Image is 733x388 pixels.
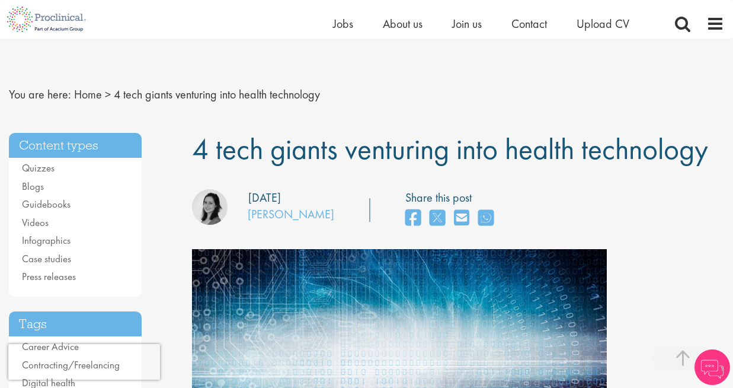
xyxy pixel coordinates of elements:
[22,180,44,193] a: Blogs
[22,216,49,229] a: Videos
[511,16,547,31] a: Contact
[333,16,353,31] a: Jobs
[694,349,730,385] img: Chatbot
[9,311,142,337] h3: Tags
[22,234,71,247] a: Infographics
[405,206,421,231] a: share on facebook
[478,206,494,231] a: share on whats app
[9,87,71,102] span: You are here:
[192,130,708,168] span: 4 tech giants venturing into health technology
[22,340,79,353] a: Career Advice
[430,206,445,231] a: share on twitter
[74,87,102,102] a: breadcrumb link
[192,189,228,225] img: Monique Ellis
[452,16,482,31] a: Join us
[9,133,142,158] h3: Content types
[383,16,422,31] a: About us
[22,252,71,265] a: Case studies
[22,198,71,211] a: Guidebooks
[405,189,500,206] label: Share this post
[248,206,334,222] a: [PERSON_NAME]
[454,206,469,231] a: share on email
[248,189,281,206] div: [DATE]
[8,344,160,380] iframe: reCAPTCHA
[22,270,76,283] a: Press releases
[577,16,629,31] a: Upload CV
[105,87,111,102] span: >
[22,161,55,174] a: Quizzes
[114,87,320,102] span: 4 tech giants venturing into health technology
